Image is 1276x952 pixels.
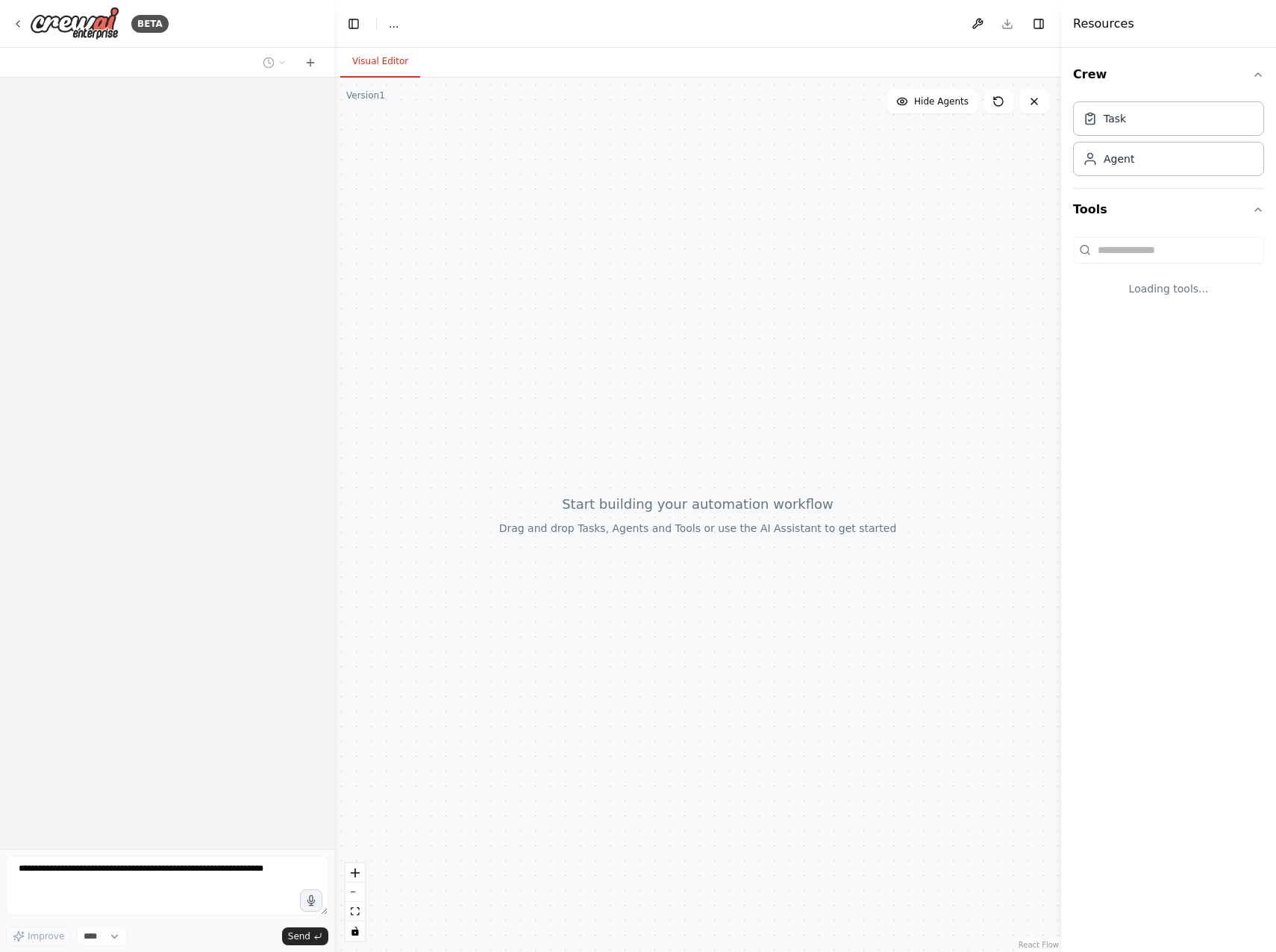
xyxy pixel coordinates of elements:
div: Crew [1073,95,1264,188]
button: Hide right sidebar [1028,13,1049,34]
button: Hide Agents [887,90,978,113]
button: fit view [345,902,365,921]
button: Send [282,927,328,945]
button: zoom out [345,883,365,902]
button: toggle interactivity [345,921,365,941]
div: Loading tools... [1073,269,1264,308]
span: Hide Agents [914,95,969,107]
div: BETA [131,15,169,33]
button: Click to speak your automation idea [300,889,322,912]
button: Hide left sidebar [343,13,364,34]
button: Improve [6,927,71,946]
img: Logo [30,7,119,40]
button: Switch to previous chat [257,54,293,72]
div: Task [1104,111,1126,126]
div: Tools [1073,231,1264,320]
button: Start a new chat [298,54,322,72]
div: Version 1 [346,90,385,101]
button: Crew [1073,54,1264,95]
div: Agent [1104,151,1134,166]
button: Visual Editor [340,46,420,78]
a: React Flow attribution [1019,941,1059,949]
span: ... [389,16,398,31]
div: React Flow controls [345,863,365,941]
h4: Resources [1073,15,1134,33]
button: zoom in [345,863,365,883]
span: Improve [28,930,64,942]
nav: breadcrumb [389,16,398,31]
span: Send [288,930,310,942]
button: Tools [1073,189,1264,231]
